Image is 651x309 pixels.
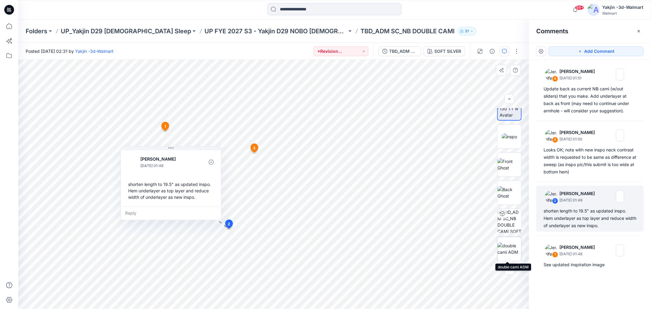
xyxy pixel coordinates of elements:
[602,11,643,16] div: Walmart
[126,179,216,203] div: shorten length to 19.5" as updated inspo. Hem underlayer as top layer and reduce width of underla...
[497,158,521,171] img: Front Ghost
[465,28,469,35] p: 31
[559,75,599,81] p: [DATE] 01:51
[545,68,557,81] img: Jennifer Yerkes
[457,27,476,35] button: 31
[434,48,461,55] div: SOFT SILVER
[544,146,636,176] div: Looks OK; note with new inspo neck contrast width is requested to be same as difference at sweep ...
[360,27,455,35] p: TBD_ADM SC_NB DOUBLE CAMI
[559,129,599,136] p: [PERSON_NAME]
[378,46,421,56] button: TBD_ADM SC_NB DOUBLE CAMI
[126,156,138,168] img: Jennifer Yerkes
[536,27,568,35] h2: Comments
[424,46,465,56] button: SOFT SILVER
[487,46,497,56] button: Details
[140,155,190,163] p: [PERSON_NAME]
[165,124,166,129] span: 1
[500,99,521,118] img: 2024 Y 130 TT w Avatar
[575,5,584,10] span: 99+
[544,207,636,229] div: shorten length to 19.5" as updated inspo. Hem underlayer as top layer and reduce width of underla...
[559,251,599,257] p: [DATE] 01:46
[544,261,636,268] div: See updated inspiration image
[559,244,599,251] p: [PERSON_NAME]
[559,136,599,142] p: [DATE] 01:50
[545,191,557,203] img: Jennifer Yerkes
[602,4,643,11] div: Yakjin -3d-Walmart
[559,190,599,197] p: [PERSON_NAME]
[502,133,517,140] img: inspo
[497,242,521,255] img: double cami ADM
[61,27,191,35] a: UP_Yakjin D29 [DEMOGRAPHIC_DATA] Sleep
[552,252,558,258] div: 1
[204,27,347,35] a: UP FYE 2027 S3 - Yakjin D29 NOBO [DEMOGRAPHIC_DATA] Sleepwear
[26,27,47,35] a: Folders
[140,163,190,169] p: [DATE] 01:49
[389,48,417,55] div: TBD_ADM SC_NB DOUBLE CAMI
[552,76,558,82] div: 4
[552,137,558,143] div: 3
[121,206,221,220] div: Reply
[588,4,600,16] img: avatar
[75,49,114,54] a: Yakjin -3d-Walmart
[559,68,599,75] p: [PERSON_NAME]
[552,198,558,204] div: 2
[545,244,557,256] img: Jennifer Yerkes
[559,197,599,203] p: [DATE] 01:49
[228,221,230,227] span: 2
[545,129,557,142] img: Jennifer Yerkes
[26,48,114,54] span: Posted [DATE] 02:31 by
[544,85,636,115] div: Update back as current NB cami (w/out sliders) that you make. Add underlayer at back as front (ma...
[497,209,521,233] img: TBD_ADM SC_NB DOUBLE CAMI SOFT SILVER
[253,145,256,151] span: 3
[548,46,644,56] button: Add Comment
[497,186,521,199] img: Back Ghost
